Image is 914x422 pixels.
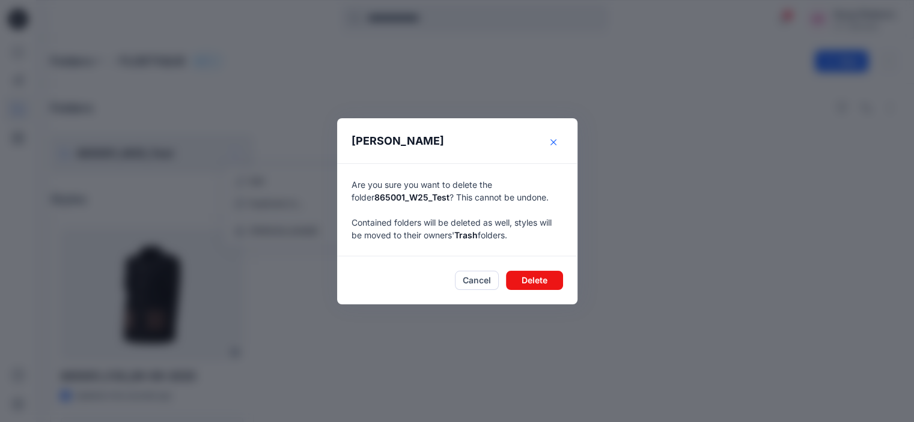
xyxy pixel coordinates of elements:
[455,271,499,290] button: Cancel
[506,271,563,290] button: Delete
[352,178,563,241] p: Are you sure you want to delete the folder ? This cannot be undone. Contained folders will be del...
[337,118,577,163] header: [PERSON_NAME]
[374,192,449,202] span: 865001_W25_Test
[454,230,478,240] span: Trash
[544,133,563,152] button: Close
